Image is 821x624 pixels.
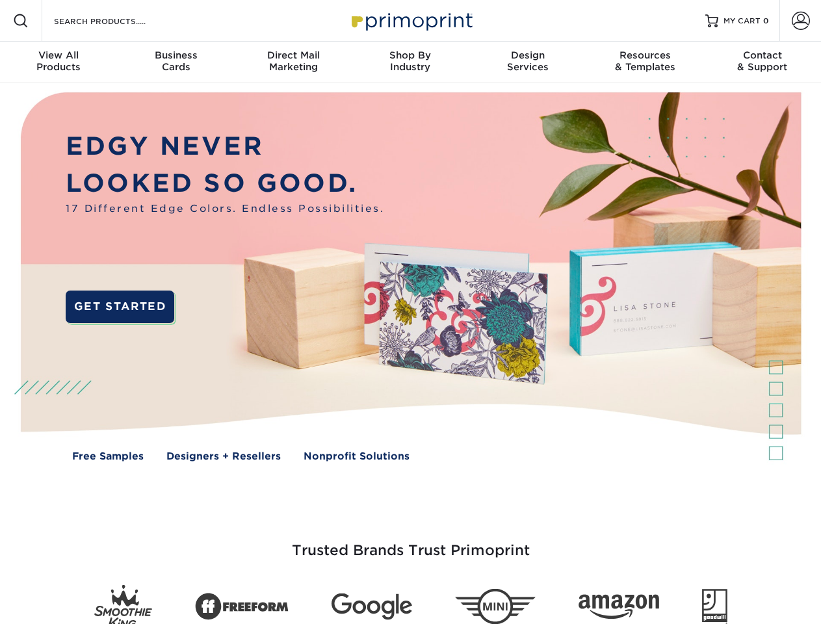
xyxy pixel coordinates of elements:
p: EDGY NEVER [66,128,384,165]
div: & Support [704,49,821,73]
a: BusinessCards [117,42,234,83]
a: Nonprofit Solutions [304,449,410,464]
span: MY CART [723,16,761,27]
a: Shop ByIndustry [352,42,469,83]
a: GET STARTED [66,291,174,323]
div: Services [469,49,586,73]
span: Shop By [352,49,469,61]
a: DesignServices [469,42,586,83]
img: Goodwill [702,589,727,624]
div: Marketing [235,49,352,73]
span: 0 [763,16,769,25]
a: Resources& Templates [586,42,703,83]
span: Direct Mail [235,49,352,61]
a: Direct MailMarketing [235,42,352,83]
div: & Templates [586,49,703,73]
input: SEARCH PRODUCTS..... [53,13,179,29]
span: Business [117,49,234,61]
a: Designers + Resellers [166,449,281,464]
span: Design [469,49,586,61]
img: Amazon [579,595,659,619]
h3: Trusted Brands Trust Primoprint [31,511,791,575]
div: Industry [352,49,469,73]
p: LOOKED SO GOOD. [66,165,384,202]
img: Primoprint [346,6,476,34]
div: Cards [117,49,234,73]
a: Free Samples [72,449,144,464]
span: Contact [704,49,821,61]
span: Resources [586,49,703,61]
span: 17 Different Edge Colors. Endless Possibilities. [66,201,384,216]
img: Google [332,593,412,620]
a: Contact& Support [704,42,821,83]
